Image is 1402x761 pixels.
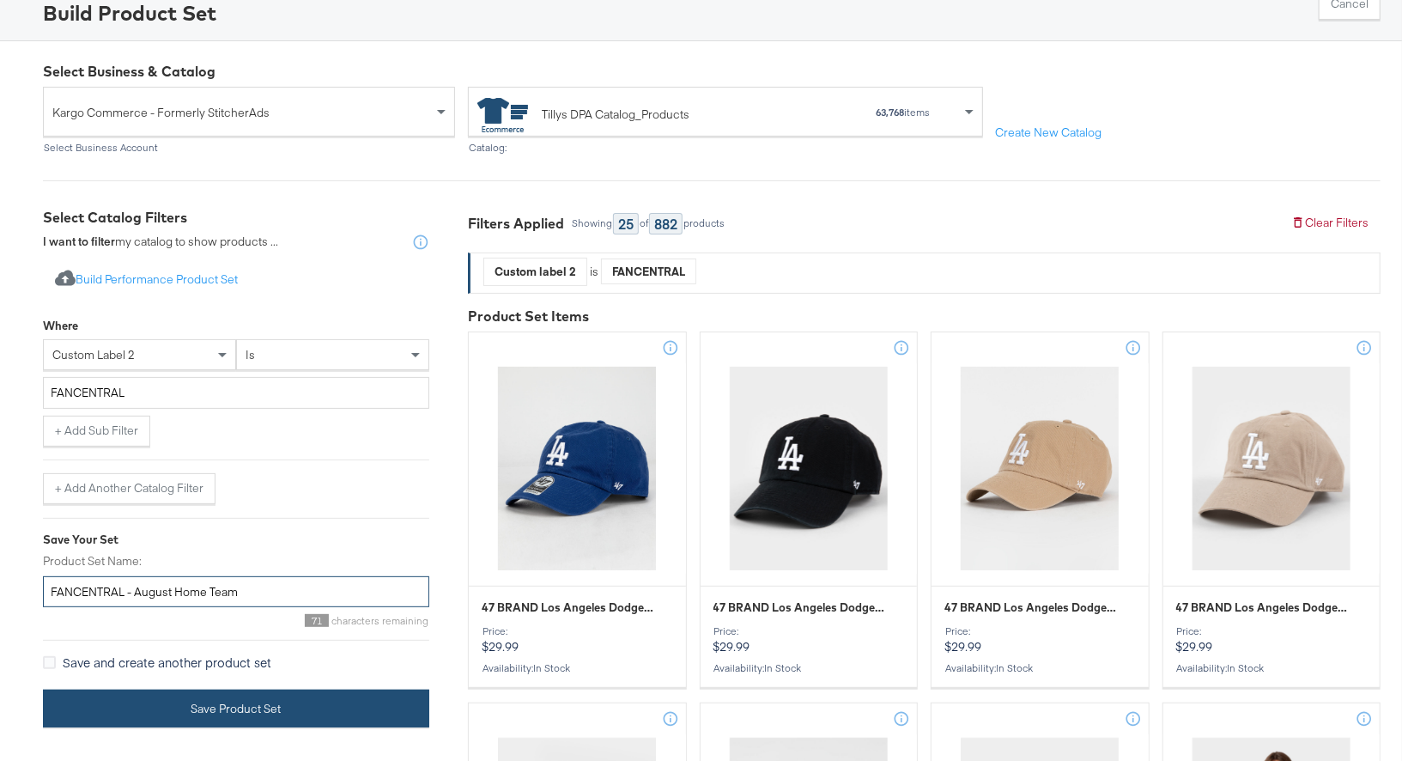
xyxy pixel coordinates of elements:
[468,214,564,234] div: Filters Applied
[713,662,905,674] div: Availability :
[533,661,570,674] span: in stock
[43,208,429,228] div: Select Catalog Filters
[482,625,673,637] div: Price:
[587,264,601,280] div: is
[944,600,1116,616] span: 47 BRAND Los Angeles Dodgers '47 Clean Up Strapback Hat
[571,217,613,229] div: Showing
[639,217,649,229] div: of
[996,661,1033,674] span: in stock
[484,259,586,285] div: Custom label 2
[1176,625,1368,654] p: $29.99
[43,614,429,627] div: characters remaining
[43,62,1381,82] div: Select Business & Catalog
[1176,600,1348,616] span: 47 BRAND Los Angeles Dodgers '47 Clean Up Strapback Hat
[791,107,931,119] div: items
[482,625,673,654] p: $29.99
[944,662,1136,674] div: Availability :
[983,118,1114,149] button: Create New Catalog
[713,600,885,616] span: 47 BRAND Los Angeles Dodgers '47 Clean Up Strapback Hat
[713,625,905,637] div: Price:
[43,234,278,251] div: my catalog to show products ...
[468,307,1381,326] div: Product Set Items
[1176,625,1368,637] div: Price:
[43,265,250,296] button: Build Performance Product Set
[52,98,433,127] span: Kargo Commerce - Formerly StitcherAds
[43,553,429,569] label: Product Set Name:
[43,234,115,249] strong: I want to filter
[713,625,905,654] p: $29.99
[1228,661,1265,674] span: in stock
[43,318,78,334] div: Where
[43,473,215,504] button: + Add Another Catalog Filter
[683,217,725,229] div: products
[1279,208,1381,239] button: Clear Filters
[613,213,639,234] div: 25
[43,377,429,409] input: Enter a value for your filter
[482,662,673,674] div: Availability :
[468,142,983,154] div: Catalog:
[43,416,150,447] button: + Add Sub Filter
[765,661,802,674] span: in stock
[482,600,653,616] span: 47 BRAND Los Angeles Dodgers 47 Clean Up Strapback Hat
[876,106,904,119] strong: 63,768
[649,213,683,234] div: 882
[63,654,271,671] span: Save and create another product set
[944,625,1136,637] div: Price:
[43,142,455,154] div: Select Business Account
[43,532,429,548] div: Save Your Set
[1176,662,1368,674] div: Availability :
[305,614,329,627] span: 71
[542,106,689,124] div: Tillys DPA Catalog_Products
[246,347,255,362] span: is
[602,259,695,284] div: FANCENTRAL
[52,347,135,362] span: custom label 2
[944,625,1136,654] p: $29.99
[43,576,429,608] input: Give your set a descriptive name
[43,690,429,728] button: Save Product Set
